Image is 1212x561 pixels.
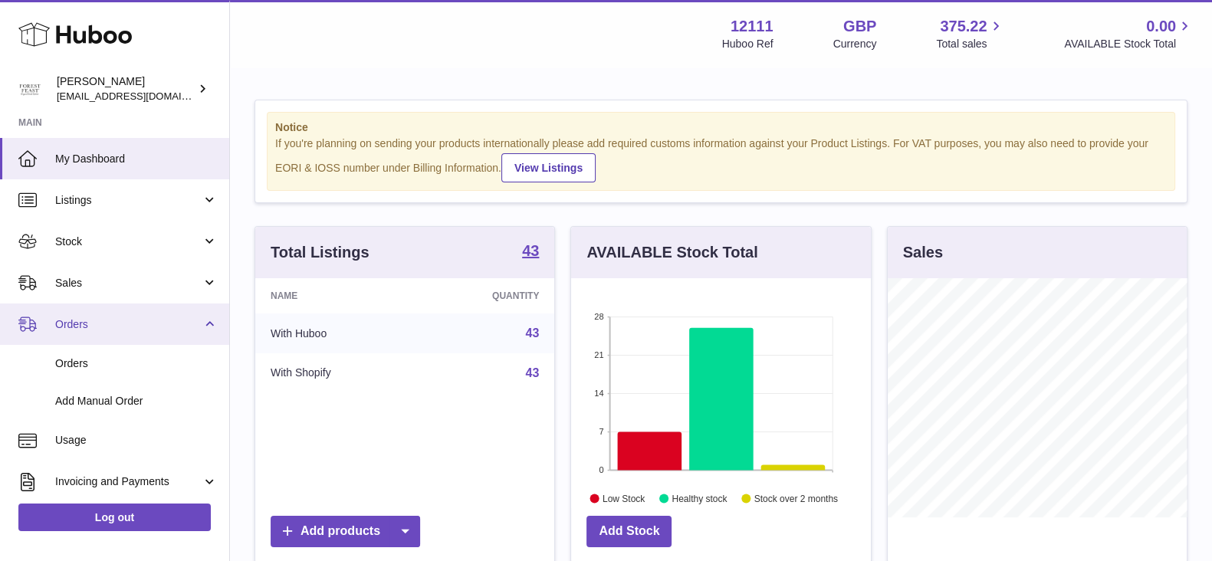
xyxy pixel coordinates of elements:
th: Name [255,278,416,313]
strong: 43 [522,243,539,258]
text: 7 [599,427,604,436]
span: Usage [55,433,218,448]
div: Currency [833,37,877,51]
span: Invoicing and Payments [55,474,202,489]
a: Add Stock [586,516,672,547]
h3: Total Listings [271,242,370,263]
span: My Dashboard [55,152,218,166]
a: Add products [271,516,420,547]
td: With Shopify [255,353,416,393]
span: Listings [55,193,202,208]
a: Log out [18,504,211,531]
span: Sales [55,276,202,290]
a: 375.22 Total sales [936,16,1004,51]
strong: GBP [843,16,876,37]
a: View Listings [501,153,596,182]
text: Stock over 2 months [754,493,838,504]
text: 0 [599,465,604,474]
text: Low Stock [603,493,645,504]
text: 28 [595,312,604,321]
span: 0.00 [1146,16,1176,37]
h3: Sales [903,242,943,263]
a: 43 [526,326,540,340]
span: Orders [55,356,218,371]
div: Huboo Ref [722,37,774,51]
h3: AVAILABLE Stock Total [586,242,757,263]
span: AVAILABLE Stock Total [1064,37,1194,51]
td: With Huboo [255,313,416,353]
span: Orders [55,317,202,332]
strong: Notice [275,120,1167,135]
div: [PERSON_NAME] [57,74,195,103]
span: Total sales [936,37,1004,51]
span: Add Manual Order [55,394,218,408]
a: 0.00 AVAILABLE Stock Total [1064,16,1194,51]
strong: 12111 [731,16,774,37]
a: 43 [522,243,539,261]
text: Healthy stock [672,493,728,504]
span: [EMAIL_ADDRESS][DOMAIN_NAME] [57,90,225,102]
th: Quantity [416,278,554,313]
text: 21 [595,350,604,359]
span: 375.22 [940,16,987,37]
span: Stock [55,235,202,249]
a: 43 [526,366,540,379]
div: If you're planning on sending your products internationally please add required customs informati... [275,136,1167,182]
text: 14 [595,389,604,398]
img: bronaghc@forestfeast.com [18,77,41,100]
